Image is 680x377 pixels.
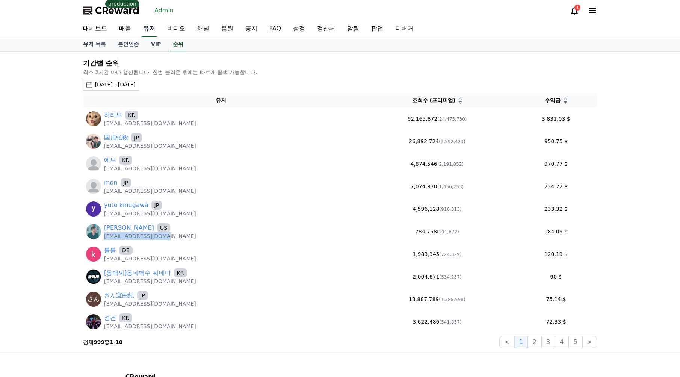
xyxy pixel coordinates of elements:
span: (24,475,730) [437,117,467,122]
strong: 999 [94,339,104,345]
td: 13,887,789 [359,288,515,310]
p: [EMAIL_ADDRESS][DOMAIN_NAME] [104,120,196,127]
a: さん宜由紀 [104,291,134,300]
p: [EMAIL_ADDRESS][DOMAIN_NAME] [104,277,196,285]
button: 1 [514,336,528,348]
a: Admin [151,5,177,17]
a: 에브 [104,156,116,165]
button: > [582,336,597,348]
a: 공지 [239,21,263,37]
img: https://lh3.googleusercontent.com/a/ACg8ocIeB3fKyY6fN0GaUax-T_VWnRXXm1oBEaEwHbwvSvAQlCHff8Lg=s96-c [86,134,101,149]
a: 유저 [142,21,157,37]
td: 3,831.03 $ [515,107,597,130]
a: 대시보드 [77,21,113,37]
strong: 10 [115,339,122,345]
span: US [157,223,170,232]
a: 성건 [104,313,116,322]
a: 유저 목록 [77,37,112,51]
td: 233.32 $ [515,198,597,220]
span: (916,313) [439,207,461,212]
td: 90 $ [515,265,597,288]
button: < [499,336,514,348]
td: 234.22 $ [515,175,597,198]
td: 62,165,872 [359,107,515,130]
p: [EMAIL_ADDRESS][DOMAIN_NAME] [104,165,196,172]
img: https://lh3.googleusercontent.com/a/ACg8ocLvMi4oIqoBad7wrHa9QHXPHNHYYkW9v5RsHZT2r3h1-0ZX5uk=s96-c [86,224,101,239]
td: 75.14 $ [515,288,597,310]
button: 4 [555,336,568,348]
span: Messages [62,250,85,256]
a: 国貞弘毅 [104,133,128,142]
span: KR [119,156,132,165]
img: https://lh3.googleusercontent.com/a/ACg8ocI95IIIArye9aZupvn4QviUz7E_SwzsAWaQ6VIvTNHmSA-iL1k=s96-c [86,269,101,284]
a: 설정 [287,21,311,37]
td: 72.33 $ [515,310,597,333]
a: 비디오 [161,21,191,37]
img: profile_blank.webp [86,179,101,194]
span: KR [119,313,132,322]
p: [EMAIL_ADDRESS][DOMAIN_NAME] [104,142,196,150]
td: 26,892,724 [359,130,515,153]
td: 950.75 $ [515,130,597,153]
td: 370.77 $ [515,153,597,175]
td: 120.13 $ [515,243,597,265]
td: 2,004,671 [359,265,515,288]
a: 하리보 [104,111,122,120]
a: FAQ [263,21,287,37]
span: JP [137,291,148,300]
span: DE [119,246,133,255]
td: 7,074,970 [359,175,515,198]
a: mon [104,178,118,187]
td: 4,874,546 [359,153,515,175]
span: (534,237) [439,274,461,280]
img: http://k.kakaocdn.net/dn/QdNCG/btsF3DKy24N/9rKv6ZT6x4G035KsHbO9ok/img_640x640.jpg [86,314,101,329]
span: JP [131,133,142,142]
span: CReward [95,5,139,17]
a: CReward [83,5,139,17]
td: 184.09 $ [515,220,597,243]
a: 통통 [104,246,116,255]
button: 3 [541,336,555,348]
td: 3,622,486 [359,310,515,333]
span: Settings [111,250,130,256]
button: 5 [568,336,582,348]
a: 순위 [170,37,186,51]
button: 2 [528,336,541,348]
p: [EMAIL_ADDRESS][DOMAIN_NAME] [104,255,196,262]
a: Messages [50,238,97,257]
a: [동백씨]동네백수 씨네마 [104,268,171,277]
td: 4,596,128 [359,198,515,220]
a: yuto kinugawa [104,201,148,210]
p: [EMAIL_ADDRESS][DOMAIN_NAME] [104,300,196,307]
span: KR [174,268,187,277]
button: [DATE] - [DATE] [83,79,139,91]
span: 조회수 (프리미엄) [412,97,456,104]
a: 본인인증 [112,37,145,51]
p: 전체 중 - [83,338,123,346]
img: https://lh3.googleusercontent.com/a/ACg8ocJyqIvzcjOKCc7CLR06tbfW3SYXcHq8ceDLY-NhrBxcOt2D2w=s96-c [86,292,101,307]
span: (3,592,423) [439,139,465,144]
span: JP [151,201,162,210]
span: (1,056,253) [437,184,464,189]
a: 알림 [341,21,365,37]
a: Home [2,238,50,257]
span: Home [19,250,32,256]
span: (191,672) [437,229,459,235]
td: 1,983,345 [359,243,515,265]
span: (541,857) [439,319,461,325]
span: (724,329) [439,252,461,257]
a: 채널 [191,21,215,37]
div: 1 [574,5,580,11]
span: KR [125,111,138,120]
span: (2,191,852) [437,162,464,167]
p: [EMAIL_ADDRESS][DOMAIN_NAME] [104,187,196,195]
a: 매출 [113,21,137,37]
a: 음원 [215,21,239,37]
a: 디버거 [389,21,419,37]
p: 최소 2시간 마다 갱신됩니다. 한번 불러온 후에는 빠르게 탐색 가능합니다. [83,68,597,76]
div: [DATE] - [DATE] [95,81,136,89]
p: [EMAIL_ADDRESS][DOMAIN_NAME] [104,232,196,240]
a: Settings [97,238,144,257]
p: [EMAIL_ADDRESS][DOMAIN_NAME] [104,210,196,217]
img: https://lh3.googleusercontent.com/a/ACg8ocIBnWwqV0eXG_KuFoolGCfr3AxDWXc-3Vl4NaZtHcYys-323Q=s96-c [86,247,101,262]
